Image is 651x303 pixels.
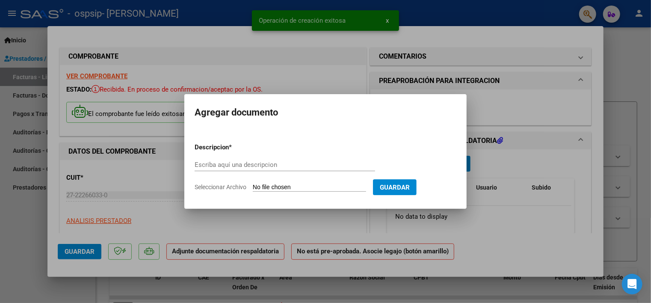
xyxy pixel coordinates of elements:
span: Guardar [380,184,410,191]
div: Open Intercom Messenger [622,274,642,294]
span: Seleccionar Archivo [195,184,246,190]
h2: Agregar documento [195,104,456,121]
button: Guardar [373,179,417,195]
p: Descripcion [195,143,273,152]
